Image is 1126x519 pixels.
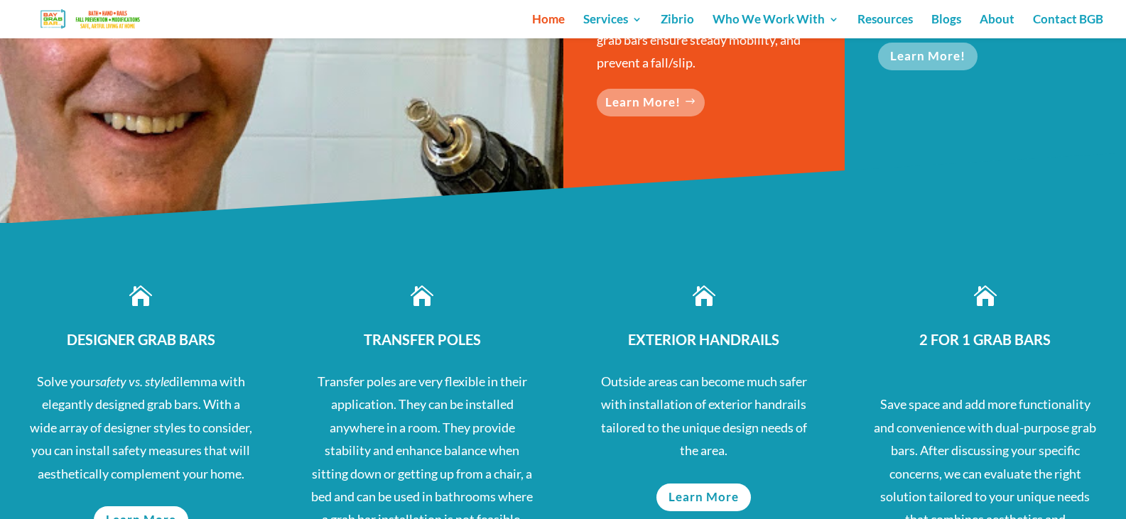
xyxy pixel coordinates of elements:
a: Blogs [931,14,961,38]
span: Solve your [37,373,95,389]
span: DESIGNER GRAB BARS [67,331,215,348]
span: safety vs. style [95,373,169,389]
a: Learn More! [597,89,705,116]
span:  [974,285,997,307]
span:  [129,285,152,307]
a: Learn More [656,484,751,511]
span: TRANSFER POLES [364,331,481,348]
a: Learn More! [878,43,978,70]
a: Resources [857,14,913,38]
span: 2 FOR 1 GRAB BARS [919,331,1051,348]
span:  [411,285,433,307]
a: Zibrio [661,14,694,38]
a: Who We Work With [713,14,839,38]
span: Outside areas can become much safer with installation of exterior handrails tailored to the uniqu... [601,373,807,458]
span:  [693,285,715,307]
img: Bay Grab Bar [24,6,159,31]
a: About [980,14,1014,38]
a: Services [583,14,642,38]
span: EXTERIOR HANDRAILS [628,331,779,348]
a: Contact BGB [1033,14,1103,38]
a: Home [532,14,565,38]
span: dilemma with elegantly designed grab bars. With a wide array of designer styles to consider, you ... [30,373,252,481]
